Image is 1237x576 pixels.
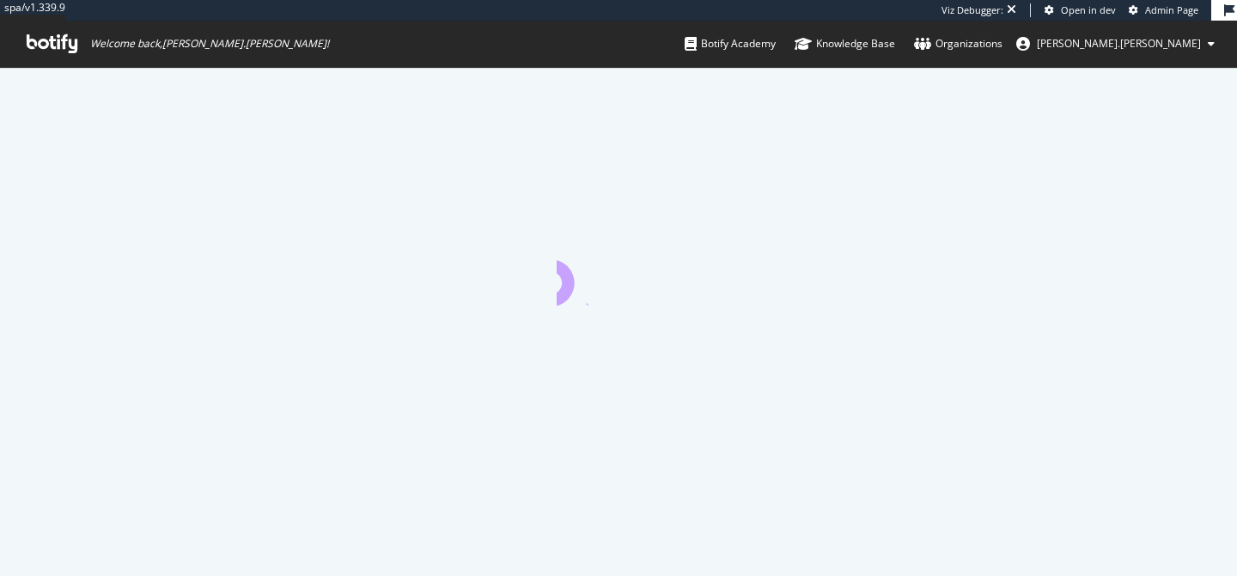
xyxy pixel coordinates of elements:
[914,21,1002,67] a: Organizations
[1045,3,1116,17] a: Open in dev
[1145,3,1198,16] span: Admin Page
[795,21,895,67] a: Knowledge Base
[1061,3,1116,16] span: Open in dev
[685,35,776,52] div: Botify Academy
[90,37,329,51] span: Welcome back, [PERSON_NAME].[PERSON_NAME] !
[941,3,1003,17] div: Viz Debugger:
[1037,36,1201,51] span: joe.mcdonald
[795,35,895,52] div: Knowledge Base
[914,35,1002,52] div: Organizations
[1129,3,1198,17] a: Admin Page
[685,21,776,67] a: Botify Academy
[1002,30,1228,58] button: [PERSON_NAME].[PERSON_NAME]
